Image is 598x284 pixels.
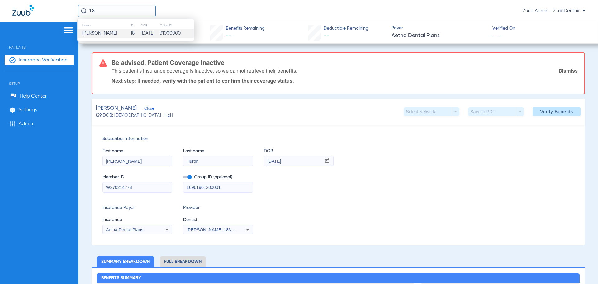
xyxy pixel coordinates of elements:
span: Aetna Dental Plans [106,227,143,232]
span: First name [102,148,172,154]
span: Verify Benefits [540,109,573,114]
th: ID [130,22,140,29]
span: Group ID (optional) [183,174,253,181]
span: Patients [5,36,74,50]
span: -- [324,33,329,39]
img: Zuub Logo [12,5,34,16]
input: Search for patients [78,5,156,17]
a: Help Center [10,93,47,99]
td: 18 [130,29,140,38]
span: (29) DOB: [DEMOGRAPHIC_DATA] - HoH [96,112,173,119]
td: [DATE] [140,29,159,38]
h2: Benefits Summary [97,273,580,283]
img: error-icon [99,59,107,67]
span: [PERSON_NAME] [96,104,137,112]
button: Open calendar [321,156,333,166]
span: -- [226,33,231,39]
img: Search Icon [81,8,87,14]
span: [PERSON_NAME] [82,31,117,36]
span: Deductible Remaining [324,25,368,32]
li: Full Breakdown [160,256,206,267]
td: 31000000 [159,29,194,38]
span: Close [144,106,150,112]
button: Verify Benefits [533,107,581,116]
span: Insurance Payer [102,205,172,211]
span: Subscriber Information [102,136,574,142]
span: Insurance [102,217,172,223]
span: DOB [264,148,334,154]
span: Member ID [102,174,172,181]
th: DOB [140,22,159,29]
p: Next step: If needed, verify with the patient to confirm their coverage status. [112,78,578,84]
span: Insurance Verification [19,57,68,63]
span: Aetna Dental Plans [392,32,487,40]
span: Help Center [20,93,47,99]
span: Provider [183,205,253,211]
h3: Be advised, Patient Coverage Inactive [112,60,578,66]
li: Summary Breakdown [97,256,154,267]
th: Name [78,22,130,29]
span: Last name [183,148,253,154]
span: Payer [392,25,487,31]
img: hamburger-icon [64,26,74,34]
span: -- [492,32,499,39]
span: Benefits Remaining [226,25,265,32]
a: Dismiss [559,68,578,74]
span: Dentist [183,217,253,223]
span: Setup [5,72,74,86]
span: Settings [19,107,37,113]
span: Admin [19,121,33,127]
span: Zuub Admin - ZuubDentrix [523,8,586,14]
th: Office ID [159,22,194,29]
span: Verified On [492,25,588,32]
p: This patient’s insurance coverage is inactive, so we cannot retrieve their benefits. [112,68,297,74]
span: [PERSON_NAME] 1831881762 [187,227,248,232]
